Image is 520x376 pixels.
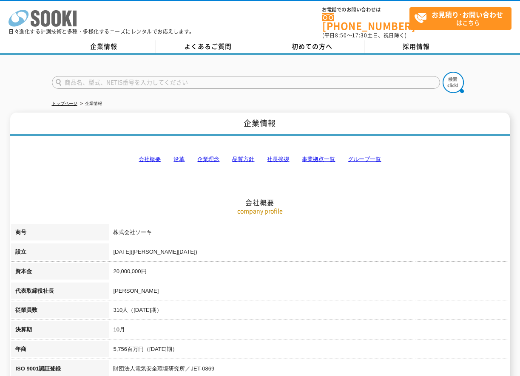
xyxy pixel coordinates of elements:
a: 採用情報 [364,40,469,53]
strong: お見積り･お問い合わせ [432,9,503,20]
a: 事業拠点一覧 [302,156,335,162]
span: 17:30 [352,31,367,39]
th: 代表取締役社長 [11,283,109,302]
img: btn_search.png [443,72,464,93]
a: 企業情報 [52,40,156,53]
a: 沿革 [173,156,185,162]
span: 初めての方へ [292,42,332,51]
span: 8:50 [335,31,347,39]
th: 年商 [11,341,109,360]
td: 5,756百万円（[DATE]期） [109,341,509,360]
li: 企業情報 [79,99,102,108]
th: 資本金 [11,263,109,283]
td: [DATE]([PERSON_NAME][DATE]) [109,243,509,263]
th: 設立 [11,243,109,263]
td: 310人（[DATE]期） [109,302,509,321]
a: よくあるご質問 [156,40,260,53]
input: 商品名、型式、NETIS番号を入力してください [52,76,440,89]
a: お見積り･お問い合わせはこちら [409,7,511,30]
a: [PHONE_NUMBER] [322,13,409,31]
th: 従業員数 [11,302,109,321]
span: (平日 ～ 土日、祝日除く) [322,31,406,39]
span: はこちら [414,8,511,29]
a: 品質方針 [232,156,254,162]
th: 決算期 [11,321,109,341]
td: [PERSON_NAME] [109,283,509,302]
td: 20,000,000円 [109,263,509,283]
td: 株式会社ソーキ [109,224,509,243]
td: 10月 [109,321,509,341]
a: 会社概要 [139,156,161,162]
p: company profile [11,206,509,215]
a: 企業理念 [197,156,219,162]
a: グループ一覧 [348,156,381,162]
a: 社長挨拶 [267,156,289,162]
th: 商号 [11,224,109,243]
h1: 企業情報 [10,113,509,136]
a: トップページ [52,101,77,106]
p: 日々進化する計測技術と多種・多様化するニーズにレンタルでお応えします。 [9,29,195,34]
span: お電話でのお問い合わせは [322,7,409,12]
h2: 会社概要 [11,113,509,207]
a: 初めての方へ [260,40,364,53]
